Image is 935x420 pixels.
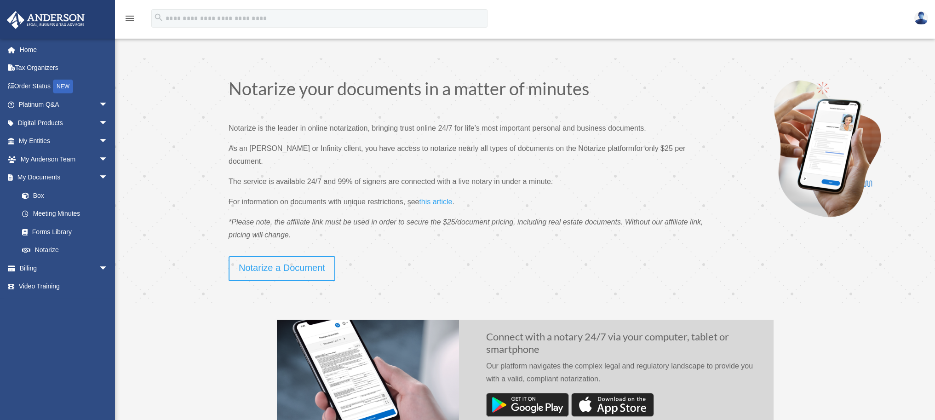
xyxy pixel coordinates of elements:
[154,12,164,23] i: search
[6,77,122,96] a: Order StatusNEW
[13,186,122,205] a: Box
[6,150,122,168] a: My Anderson Teamarrow_drop_down
[4,11,87,29] img: Anderson Advisors Platinum Portal
[914,12,928,25] img: User Pic
[229,256,335,281] a: Notarize a Document
[124,13,135,24] i: menu
[229,144,634,152] span: As an [PERSON_NAME] or Infinity client, you have access to notarize nearly all types of documents...
[99,168,117,187] span: arrow_drop_down
[6,114,122,132] a: Digital Productsarrow_drop_down
[486,331,759,360] h2: Connect with a notary 24/7 via your computer, tablet or smartphone
[13,223,122,241] a: Forms Library
[13,241,117,259] a: Notarize
[229,178,553,185] span: The service is available 24/7 and 99% of signers are connected with a live notary in under a minute.
[229,124,646,132] span: Notarize is the leader in online notarization, bringing trust online 24/7 for life’s most importa...
[124,16,135,24] a: menu
[229,218,703,239] span: *Please note, the affiliate link must be used in order to secure the $25/document pricing, includ...
[99,96,117,115] span: arrow_drop_down
[770,80,884,218] img: Notarize-hero
[229,80,706,102] h1: Notarize your documents in a matter of minutes
[99,259,117,278] span: arrow_drop_down
[6,259,122,277] a: Billingarrow_drop_down
[6,277,122,296] a: Video Training
[99,150,117,169] span: arrow_drop_down
[452,198,454,206] span: .
[6,59,122,77] a: Tax Organizers
[99,132,117,151] span: arrow_drop_down
[229,198,419,206] span: For information on documents with unique restrictions, see
[6,40,122,59] a: Home
[99,114,117,132] span: arrow_drop_down
[13,205,122,223] a: Meeting Minutes
[6,132,122,150] a: My Entitiesarrow_drop_down
[419,198,452,210] a: this article
[486,360,759,393] p: Our platform navigates the complex legal and regulatory landscape to provide you with a valid, co...
[6,96,122,114] a: Platinum Q&Aarrow_drop_down
[419,198,452,206] span: this article
[6,168,122,187] a: My Documentsarrow_drop_down
[53,80,73,93] div: NEW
